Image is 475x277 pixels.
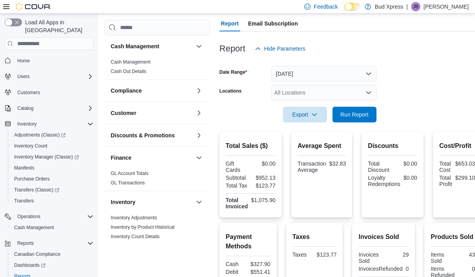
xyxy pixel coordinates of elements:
[14,187,59,193] span: Transfers (Classic)
[219,88,242,94] label: Locations
[111,87,142,95] h3: Compliance
[111,154,132,162] h3: Finance
[413,2,418,11] span: JB
[8,140,97,151] button: Inventory Count
[11,152,93,162] span: Inventory Manager (Classic)
[8,260,97,271] a: Dashboards
[11,130,69,140] a: Adjustments (Classic)
[344,3,361,11] input: Dark Mode
[340,111,369,118] span: Run Report
[17,240,34,246] span: Reports
[11,261,49,270] a: Dashboards
[11,163,37,173] a: Manifests
[264,45,305,53] span: Hide Parameters
[14,212,44,221] button: Operations
[14,104,93,113] span: Catalog
[406,2,408,11] p: |
[332,107,376,122] button: Run Report
[194,42,204,51] button: Cash Management
[368,160,391,173] div: Total Discount
[14,87,93,97] span: Customers
[17,121,37,127] span: Inventory
[458,266,475,272] div: 0
[358,266,402,272] div: InvoicesRefunded
[14,119,93,129] span: Inventory
[221,16,239,31] span: Report
[17,89,40,96] span: Customers
[316,251,336,258] div: $123.77
[194,86,204,95] button: Compliance
[298,141,346,151] h2: Average Spent
[288,107,322,122] span: Export
[365,89,372,96] button: Open list of options
[439,160,452,173] div: Total Cost
[14,251,60,257] span: Canadian Compliance
[14,132,66,138] span: Adjustments (Classic)
[424,2,469,11] p: [PERSON_NAME]
[11,130,93,140] span: Adjustments (Classic)
[22,18,93,34] span: Load All Apps in [GEOGRAPHIC_DATA]
[11,152,82,162] a: Inventory Manager (Classic)
[111,131,175,139] h3: Discounts & Promotions
[111,215,157,221] a: Inventory Adjustments
[111,180,145,186] a: GL Transactions
[431,251,451,264] div: Items Sold
[251,197,276,203] div: $1,075.90
[111,171,148,176] a: GL Account Totals
[394,160,417,167] div: $0.00
[11,141,51,151] a: Inventory Count
[11,185,93,195] span: Transfers (Classic)
[194,108,204,118] button: Customer
[226,141,276,151] h2: Total Sales ($)
[226,269,247,275] div: Debit
[17,105,33,111] span: Catalog
[252,160,276,167] div: $0.00
[358,251,382,264] div: Invoices Sold
[455,251,475,258] div: 43
[252,175,276,181] div: $952.13
[111,154,193,162] button: Finance
[219,44,245,53] h3: Report
[11,196,37,206] a: Transfers
[194,197,204,207] button: Inventory
[14,72,33,81] button: Users
[14,224,54,231] span: Cash Management
[14,239,37,248] button: Reports
[111,87,193,95] button: Compliance
[111,109,193,117] button: Customer
[292,251,313,258] div: Taxes
[14,88,43,97] a: Customers
[8,162,97,173] button: Manifests
[14,154,79,160] span: Inventory Manager (Classic)
[14,55,93,65] span: Home
[8,249,97,260] button: Canadian Compliance
[14,143,47,149] span: Inventory Count
[17,213,40,220] span: Operations
[2,87,97,98] button: Customers
[111,109,136,117] h3: Customer
[16,3,51,11] img: Cova
[406,266,409,272] div: 0
[111,224,175,230] a: Inventory by Product Historical
[368,175,400,187] div: Loyalty Redemptions
[11,250,93,259] span: Canadian Compliance
[104,57,210,79] div: Cash Management
[226,232,270,251] h2: Payment Methods
[14,56,33,66] a: Home
[14,198,34,204] span: Transfers
[439,175,452,187] div: Total Profit
[111,42,159,50] h3: Cash Management
[111,131,193,139] button: Discounts & Promotions
[411,2,420,11] div: Joanne Bonney
[8,195,97,206] button: Transfers
[11,174,53,184] a: Purchase Orders
[11,174,93,184] span: Purchase Orders
[11,223,93,232] span: Cash Management
[111,69,146,74] a: Cash Out Details
[404,175,417,181] div: $0.00
[14,119,40,129] button: Inventory
[2,103,97,114] button: Catalog
[2,211,97,222] button: Operations
[252,41,309,56] button: Hide Parameters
